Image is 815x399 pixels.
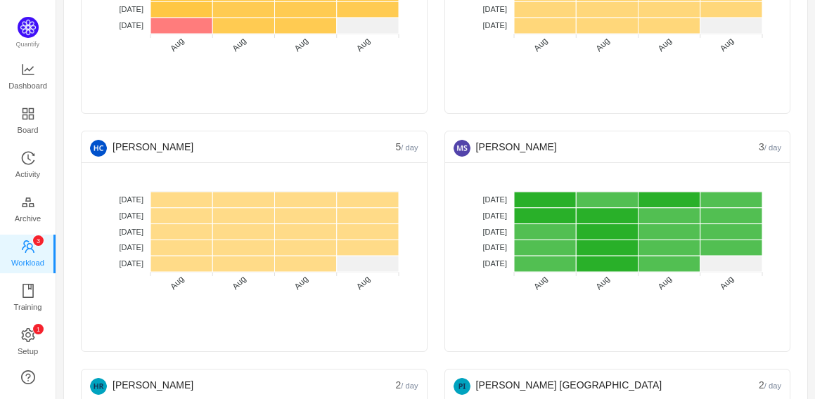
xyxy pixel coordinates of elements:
i: icon: gold [21,195,35,209]
small: / day [764,381,781,390]
i: icon: history [21,151,35,165]
img: Quantify [18,17,39,38]
span: Board [18,116,39,144]
tspan: Aug [593,36,611,53]
sup: 3 [33,235,44,246]
tspan: Aug [718,274,736,292]
tspan: [DATE] [119,243,143,251]
tspan: Aug [231,274,248,292]
a: Activity [21,152,35,180]
tspan: [DATE] [482,21,507,30]
span: Setup [18,337,38,365]
i: icon: appstore [21,107,35,121]
small: / day [401,143,418,152]
a: Dashboard [21,63,35,91]
img: f67031fe2d06bdb1faac68954112a27b [454,140,470,157]
tspan: [DATE] [482,228,507,236]
i: icon: team [21,240,35,254]
tspan: Aug [718,36,736,53]
tspan: [DATE] [482,211,507,220]
tspan: Aug [593,274,611,292]
span: Quantify [16,41,40,48]
tspan: Aug [532,274,549,292]
span: 5 [395,141,418,152]
p: 1 [36,324,39,334]
i: icon: line-chart [21,63,35,77]
span: Archive [15,204,41,233]
tspan: [DATE] [119,211,143,220]
a: icon: teamWorkload [21,240,35,268]
a: icon: question-circle [21,370,35,384]
small: / day [401,381,418,390]
tspan: Aug [354,274,372,292]
img: 9388b8d0583524751bf326b801a7f6d4 [90,140,107,157]
tspan: [DATE] [119,5,143,13]
tspan: Aug [655,274,673,292]
span: Workload [11,249,44,277]
tspan: [DATE] [119,21,143,30]
tspan: Aug [168,36,186,53]
i: icon: book [21,284,35,298]
span: 2 [759,379,781,391]
tspan: Aug [532,36,549,53]
a: icon: settingSetup [21,329,35,357]
small: / day [764,143,781,152]
span: Activity [15,160,40,188]
a: Board [21,107,35,136]
span: 2 [395,379,418,391]
tspan: [DATE] [119,228,143,236]
span: Dashboard [8,72,47,100]
tspan: [DATE] [482,243,507,251]
tspan: [DATE] [482,195,507,204]
a: Training [21,284,35,313]
span: 3 [759,141,781,152]
sup: 1 [33,324,44,334]
tspan: [DATE] [482,259,507,268]
img: 07a5f5a66e302b300399d134be733dc2 [454,378,470,395]
tspan: [DATE] [119,195,143,204]
tspan: Aug [293,274,310,292]
div: [PERSON_NAME] [454,131,759,162]
tspan: Aug [293,36,310,53]
span: Training [13,293,41,321]
tspan: Aug [168,274,186,292]
tspan: [DATE] [482,5,507,13]
tspan: Aug [354,36,372,53]
a: Archive [21,196,35,224]
tspan: [DATE] [119,259,143,268]
tspan: Aug [655,36,673,53]
tspan: Aug [231,36,248,53]
p: 3 [36,235,39,246]
i: icon: setting [21,328,35,342]
div: [PERSON_NAME] [90,131,395,162]
img: fd1a64e169925dcd42993e1f5014dec0 [90,378,107,395]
